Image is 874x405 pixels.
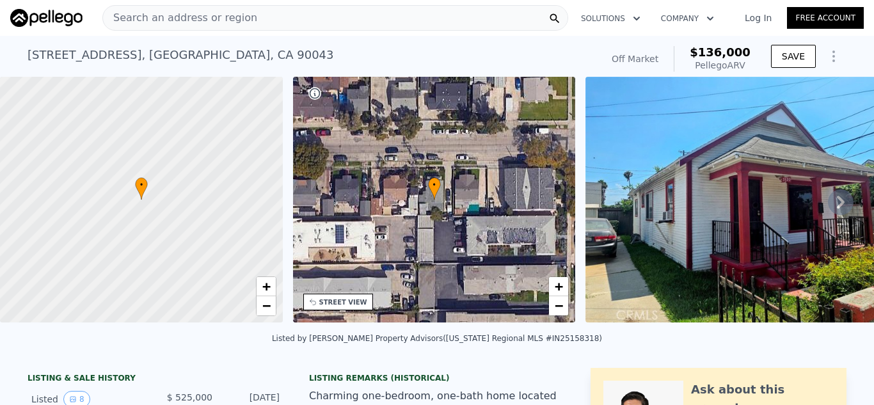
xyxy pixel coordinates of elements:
div: • [428,177,441,200]
span: $136,000 [690,45,751,59]
img: Pellego [10,9,83,27]
span: + [262,278,270,294]
button: SAVE [771,45,816,68]
button: Show Options [821,44,846,69]
button: Company [651,7,724,30]
button: Solutions [571,7,651,30]
span: • [135,179,148,191]
div: • [135,177,148,200]
a: Zoom out [549,296,568,315]
div: [STREET_ADDRESS] , [GEOGRAPHIC_DATA] , CA 90043 [28,46,334,64]
span: • [428,179,441,191]
span: − [262,298,270,314]
div: Off Market [612,52,658,65]
span: + [555,278,563,294]
span: $ 525,000 [167,392,212,402]
div: LISTING & SALE HISTORY [28,373,283,386]
div: Listing Remarks (Historical) [309,373,565,383]
span: Search an address or region [103,10,257,26]
div: STREET VIEW [319,298,367,307]
a: Zoom out [257,296,276,315]
a: Log In [729,12,787,24]
a: Zoom in [257,277,276,296]
a: Zoom in [549,277,568,296]
div: Pellego ARV [690,59,751,72]
a: Free Account [787,7,864,29]
div: Listed by [PERSON_NAME] Property Advisors ([US_STATE] Regional MLS #IN25158318) [272,334,602,343]
span: − [555,298,563,314]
